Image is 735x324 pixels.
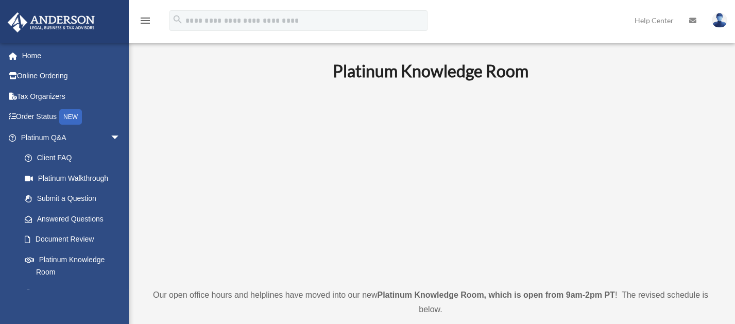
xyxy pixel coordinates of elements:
a: Document Review [14,229,136,250]
a: Platinum Walkthrough [14,168,136,189]
iframe: 231110_Toby_KnowledgeRoom [276,95,585,269]
span: arrow_drop_down [110,127,131,148]
a: Submit a Question [14,189,136,209]
a: Tax & Bookkeeping Packages [14,282,136,315]
a: menu [139,18,151,27]
a: Online Ordering [7,66,136,87]
div: NEW [59,109,82,125]
a: Answered Questions [14,209,136,229]
p: Our open office hours and helplines have moved into our new ! The revised schedule is below. [147,288,714,317]
a: Home [7,45,136,66]
b: Platinum Knowledge Room [333,61,528,81]
a: Order StatusNEW [7,107,136,128]
a: Tax Organizers [7,86,136,107]
i: search [172,14,183,25]
a: Platinum Q&Aarrow_drop_down [7,127,136,148]
img: Anderson Advisors Platinum Portal [5,12,98,32]
i: menu [139,14,151,27]
strong: Platinum Knowledge Room, which is open from 9am-2pm PT [378,291,615,299]
img: User Pic [712,13,727,28]
a: Platinum Knowledge Room [14,249,131,282]
a: Client FAQ [14,148,136,168]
